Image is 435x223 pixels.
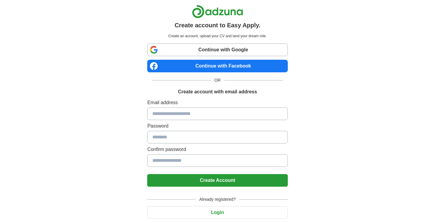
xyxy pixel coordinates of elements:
button: Create Account [147,174,287,187]
a: Continue with Google [147,44,287,56]
label: Confirm password [147,146,287,153]
p: Create an account, upload your CV and land your dream role. [148,33,286,39]
a: Continue with Facebook [147,60,287,72]
span: OR [211,77,224,83]
img: Adzuna logo [192,5,243,18]
label: Email address [147,99,287,106]
h1: Create account with email address [178,88,257,95]
h1: Create account to Easy Apply. [175,21,260,30]
a: Login [147,210,287,215]
label: Password [147,122,287,130]
button: Login [147,206,287,219]
span: Already registered? [196,196,239,203]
